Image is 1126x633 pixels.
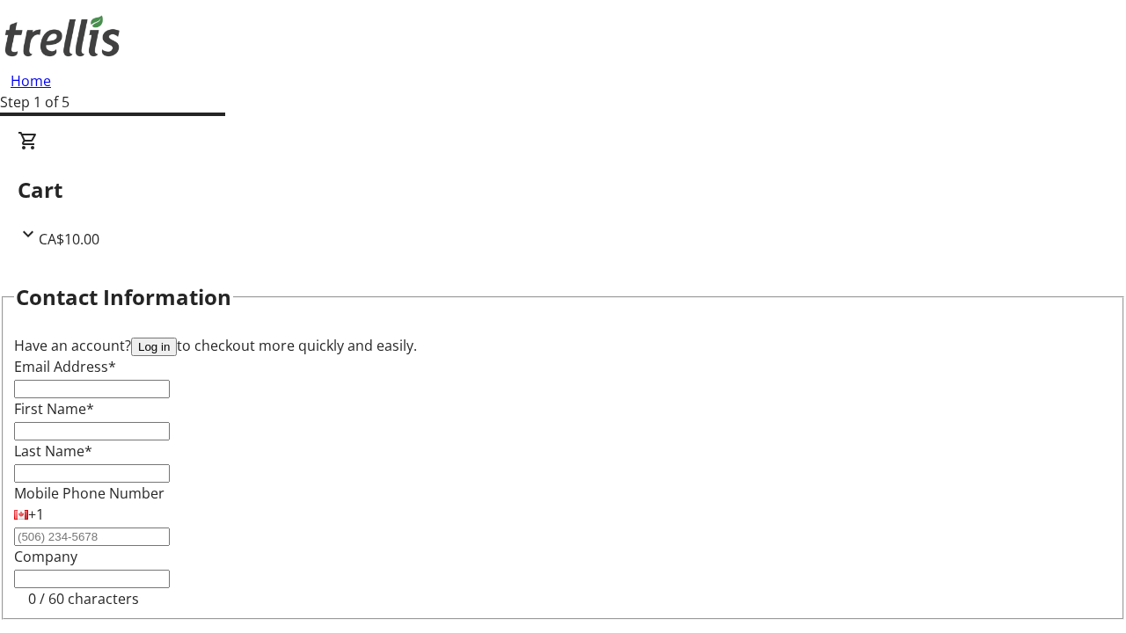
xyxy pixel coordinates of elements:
label: Company [14,547,77,566]
label: Mobile Phone Number [14,484,165,503]
span: CA$10.00 [39,229,99,249]
h2: Cart [18,174,1108,206]
label: First Name* [14,399,94,418]
tr-character-limit: 0 / 60 characters [28,589,139,608]
div: Have an account? to checkout more quickly and easily. [14,335,1112,356]
input: (506) 234-5678 [14,527,170,546]
h2: Contact Information [16,281,231,313]
label: Last Name* [14,441,92,461]
label: Email Address* [14,357,116,376]
button: Log in [131,338,177,356]
div: CartCA$10.00 [18,130,1108,250]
